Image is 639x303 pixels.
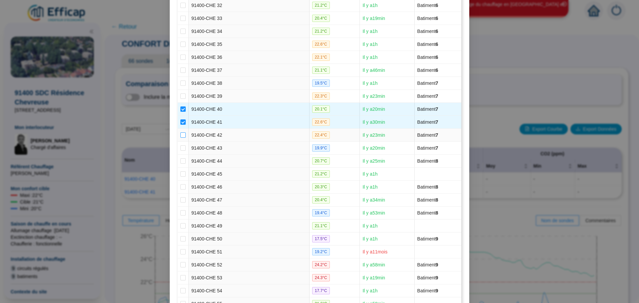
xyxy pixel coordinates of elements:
[362,42,377,47] span: Il y a 1 h
[362,68,385,73] span: Il y a 46 min
[362,171,377,177] span: Il y a 1 h
[362,29,377,34] span: Il y a 1 h
[189,25,310,38] td: 91400-CHE 34
[189,129,310,142] td: 91400-CHE 42
[189,245,310,258] td: 91400-CHE 51
[312,222,330,229] span: 21.1 °C
[362,93,385,99] span: Il y a 23 min
[362,288,377,293] span: Il y a 1 h
[312,144,330,152] span: 19.9 °C
[417,29,438,34] span: Batiment
[362,106,385,112] span: Il y a 20 min
[417,106,438,112] span: Batiment
[362,158,385,164] span: Il y a 25 min
[189,181,310,194] td: 91400-CHE 46
[417,158,438,164] span: Batiment
[189,51,310,64] td: 91400-CHE 36
[417,68,438,73] span: Batiment
[417,262,438,267] span: Batiment
[436,55,438,60] span: 6
[312,54,330,61] span: 22.1 °C
[417,55,438,60] span: Batiment
[362,55,377,60] span: Il y a 1 h
[362,210,385,216] span: Il y a 53 min
[189,284,310,297] td: 91400-CHE 54
[362,236,377,241] span: Il y a 1 h
[312,209,330,217] span: 19.4 °C
[417,119,438,125] span: Batiment
[436,68,438,73] span: 6
[417,184,438,190] span: Batiment
[436,29,438,34] span: 6
[312,67,330,74] span: 21.1 °C
[436,119,438,125] span: 7
[417,80,438,86] span: Batiment
[189,207,310,220] td: 91400-CHE 48
[189,142,310,155] td: 91400-CHE 43
[417,16,438,21] span: Batiment
[417,210,438,216] span: Batiment
[436,145,438,151] span: 7
[362,223,377,228] span: Il y a 1 h
[417,236,438,241] span: Batiment
[436,197,438,203] span: 8
[189,116,310,129] td: 91400-CHE 41
[312,287,330,294] span: 17.7 °C
[417,132,438,138] span: Batiment
[189,258,310,271] td: 91400-CHE 52
[436,288,438,293] span: 9
[417,275,438,280] span: Batiment
[312,157,330,165] span: 20.7 °C
[362,80,377,86] span: Il y a 1 h
[189,103,310,116] td: 91400-CHE 40
[189,38,310,51] td: 91400-CHE 35
[189,271,310,284] td: 91400-CHE 53
[417,42,438,47] span: Batiment
[436,275,438,280] span: 9
[436,106,438,112] span: 7
[312,118,330,126] span: 22.6 °C
[362,119,385,125] span: Il y a 30 min
[189,90,310,103] td: 91400-CHE 39
[436,93,438,99] span: 7
[312,261,330,268] span: 24.2 °C
[436,158,438,164] span: 8
[436,236,438,241] span: 9
[312,196,330,204] span: 20.4 °C
[189,77,310,90] td: 91400-CHE 38
[312,170,330,178] span: 21.2 °C
[417,3,438,8] span: Batiment
[312,183,330,191] span: 20.3 °C
[312,131,330,139] span: 22.4 °C
[362,249,387,254] span: Il y a 11 mois
[312,28,330,35] span: 21.2 °C
[189,64,310,77] td: 91400-CHE 37
[436,262,438,267] span: 9
[362,275,385,280] span: Il y a 19 min
[312,41,330,48] span: 22.6 °C
[189,168,310,181] td: 91400-CHE 45
[436,184,438,190] span: 8
[312,92,330,100] span: 22.3 °C
[189,155,310,168] td: 91400-CHE 44
[362,145,385,151] span: Il y a 20 min
[436,42,438,47] span: 6
[312,235,330,242] span: 17.5 °C
[436,3,438,8] span: 6
[436,16,438,21] span: 6
[189,232,310,245] td: 91400-CHE 50
[362,3,377,8] span: Il y a 1 h
[362,132,385,138] span: Il y a 23 min
[417,197,438,203] span: Batiment
[362,16,385,21] span: Il y a 19 min
[312,274,330,281] span: 24.3 °C
[417,93,438,99] span: Batiment
[312,105,330,113] span: 20.1 °C
[417,145,438,151] span: Batiment
[436,210,438,216] span: 8
[362,262,385,267] span: Il y a 58 min
[436,132,438,138] span: 7
[312,15,330,22] span: 20.4 °C
[312,248,330,255] span: 19.2 °C
[189,194,310,207] td: 91400-CHE 47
